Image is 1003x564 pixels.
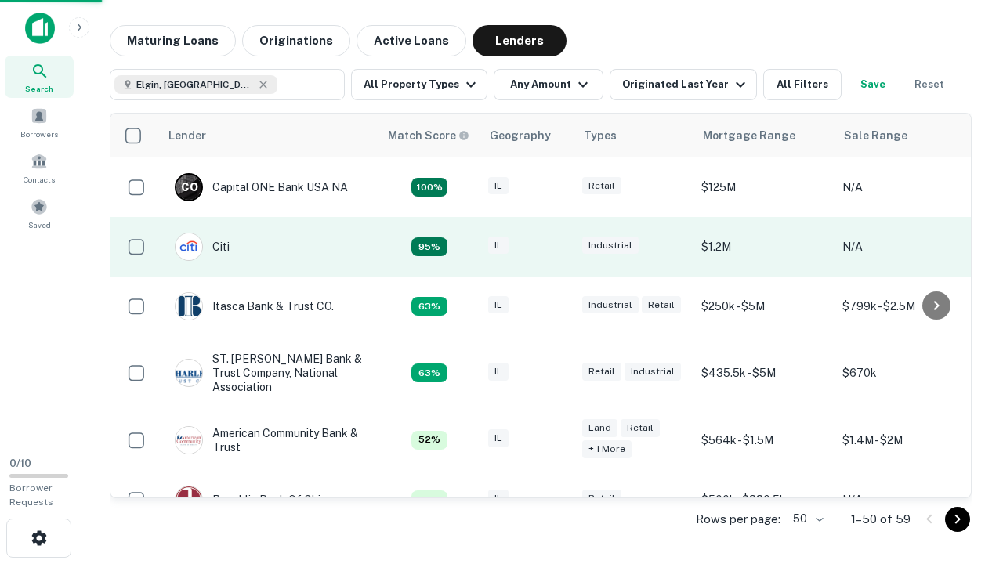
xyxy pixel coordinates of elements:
[693,336,835,410] td: $435.5k - $5M
[5,56,74,98] a: Search
[175,486,346,514] div: Republic Bank Of Chicago
[25,13,55,44] img: capitalize-icon.png
[851,510,911,529] p: 1–50 of 59
[625,363,681,381] div: Industrial
[787,508,826,530] div: 50
[488,429,509,447] div: IL
[411,431,447,450] div: Capitalize uses an advanced AI algorithm to match your search with the best lender. The match sco...
[693,470,835,530] td: $500k - $880.5k
[175,426,363,454] div: American Community Bank & Trust
[181,179,197,196] p: C O
[175,173,348,201] div: Capital ONE Bank USA NA
[25,82,53,95] span: Search
[357,25,466,56] button: Active Loans
[574,114,693,157] th: Types
[110,25,236,56] button: Maturing Loans
[175,233,230,261] div: Citi
[696,510,780,529] p: Rows per page:
[5,146,74,189] a: Contacts
[584,126,617,145] div: Types
[904,69,954,100] button: Reset
[488,296,509,314] div: IL
[925,439,1003,514] iframe: Chat Widget
[411,237,447,256] div: Capitalize uses an advanced AI algorithm to match your search with the best lender. The match sco...
[835,114,976,157] th: Sale Range
[480,114,574,157] th: Geography
[693,114,835,157] th: Mortgage Range
[488,177,509,195] div: IL
[28,219,51,231] span: Saved
[388,127,469,144] div: Capitalize uses an advanced AI algorithm to match your search with the best lender. The match sco...
[388,127,466,144] h6: Match Score
[693,217,835,277] td: $1.2M
[622,75,750,94] div: Originated Last Year
[175,352,363,395] div: ST. [PERSON_NAME] Bank & Trust Company, National Association
[582,490,621,508] div: Retail
[176,427,202,454] img: picture
[473,25,567,56] button: Lenders
[176,360,202,386] img: picture
[693,157,835,217] td: $125M
[488,363,509,381] div: IL
[582,296,639,314] div: Industrial
[621,419,660,437] div: Retail
[411,363,447,382] div: Capitalize uses an advanced AI algorithm to match your search with the best lender. The match sco...
[9,457,31,469] span: 0 / 10
[693,410,835,470] td: $564k - $1.5M
[5,101,74,143] a: Borrowers
[835,410,976,470] td: $1.4M - $2M
[5,192,74,234] a: Saved
[490,126,551,145] div: Geography
[24,173,55,186] span: Contacts
[411,178,447,197] div: Capitalize uses an advanced AI algorithm to match your search with the best lender. The match sco...
[693,277,835,336] td: $250k - $5M
[642,296,681,314] div: Retail
[488,237,509,255] div: IL
[835,157,976,217] td: N/A
[176,486,202,513] img: picture
[159,114,378,157] th: Lender
[9,483,53,508] span: Borrower Requests
[582,177,621,195] div: Retail
[582,363,621,381] div: Retail
[835,470,976,530] td: N/A
[582,419,617,437] div: Land
[20,128,58,140] span: Borrowers
[844,126,907,145] div: Sale Range
[488,490,509,508] div: IL
[411,297,447,316] div: Capitalize uses an advanced AI algorithm to match your search with the best lender. The match sco...
[494,69,603,100] button: Any Amount
[168,126,206,145] div: Lender
[411,490,447,509] div: Capitalize uses an advanced AI algorithm to match your search with the best lender. The match sco...
[176,233,202,260] img: picture
[848,69,898,100] button: Save your search to get updates of matches that match your search criteria.
[835,336,976,410] td: $670k
[351,69,487,100] button: All Property Types
[136,78,254,92] span: Elgin, [GEOGRAPHIC_DATA], [GEOGRAPHIC_DATA]
[763,69,842,100] button: All Filters
[175,292,334,320] div: Itasca Bank & Trust CO.
[835,277,976,336] td: $799k - $2.5M
[242,25,350,56] button: Originations
[835,217,976,277] td: N/A
[703,126,795,145] div: Mortgage Range
[582,237,639,255] div: Industrial
[610,69,757,100] button: Originated Last Year
[176,293,202,320] img: picture
[378,114,480,157] th: Capitalize uses an advanced AI algorithm to match your search with the best lender. The match sco...
[582,440,632,458] div: + 1 more
[945,507,970,532] button: Go to next page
